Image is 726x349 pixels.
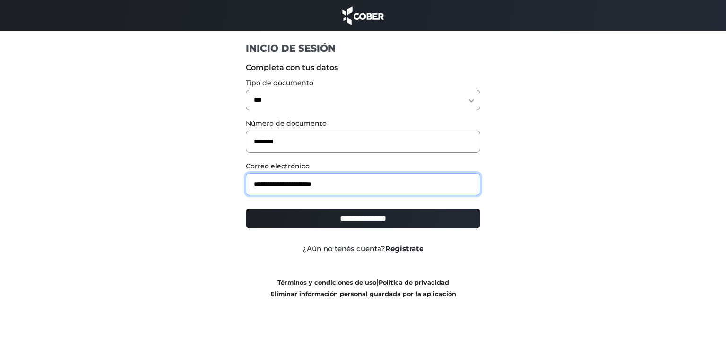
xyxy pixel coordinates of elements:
[270,290,456,297] a: Eliminar información personal guardada por la aplicación
[246,42,481,54] h1: INICIO DE SESIÓN
[246,62,481,73] label: Completa con tus datos
[379,279,449,286] a: Política de privacidad
[246,78,481,88] label: Tipo de documento
[277,279,376,286] a: Términos y condiciones de uso
[239,244,488,254] div: ¿Aún no tenés cuenta?
[340,5,386,26] img: cober_marca.png
[246,161,481,171] label: Correo electrónico
[246,119,481,129] label: Número de documento
[239,277,488,299] div: |
[385,244,423,253] a: Registrate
